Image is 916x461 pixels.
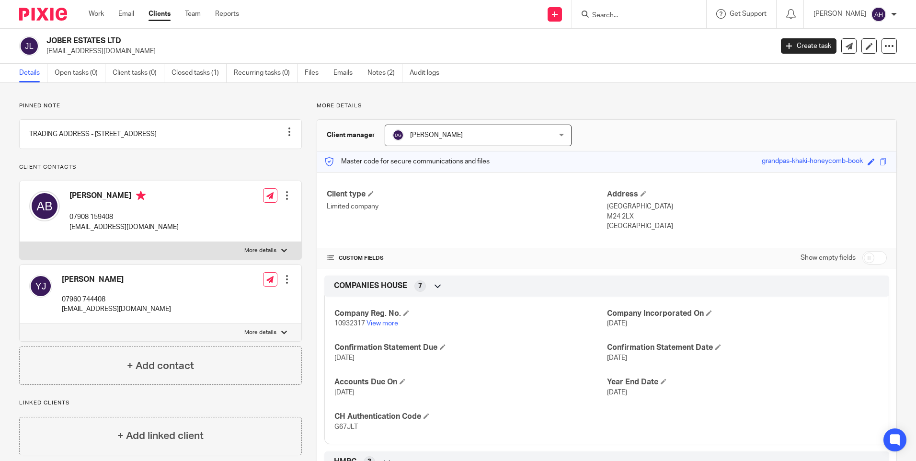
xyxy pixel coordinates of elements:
[244,247,276,254] p: More details
[89,9,104,19] a: Work
[244,329,276,336] p: More details
[334,412,607,422] h4: CH Authentication Code
[410,64,447,82] a: Audit logs
[607,320,627,327] span: [DATE]
[69,222,179,232] p: [EMAIL_ADDRESS][DOMAIN_NAME]
[19,36,39,56] img: svg%3E
[334,281,407,291] span: COMPANIES HOUSE
[813,9,866,19] p: [PERSON_NAME]
[46,46,767,56] p: [EMAIL_ADDRESS][DOMAIN_NAME]
[55,64,105,82] a: Open tasks (0)
[607,343,879,353] h4: Confirmation Statement Date
[46,36,622,46] h2: JOBER ESTATES LTD
[871,7,886,22] img: svg%3E
[19,399,302,407] p: Linked clients
[117,428,204,443] h4: + Add linked client
[136,191,146,200] i: Primary
[334,377,607,387] h4: Accounts Due On
[607,212,887,221] p: M24 2LX
[305,64,326,82] a: Files
[127,358,194,373] h4: + Add contact
[801,253,856,263] label: Show empty fields
[324,157,490,166] p: Master code for secure communications and files
[607,355,627,361] span: [DATE]
[366,320,398,327] a: View more
[762,156,863,167] div: grandpas-khaki-honeycomb-book
[607,309,879,319] h4: Company Incorporated On
[113,64,164,82] a: Client tasks (0)
[730,11,767,17] span: Get Support
[29,191,60,221] img: svg%3E
[19,64,47,82] a: Details
[19,163,302,171] p: Client contacts
[172,64,227,82] a: Closed tasks (1)
[591,12,677,20] input: Search
[334,320,365,327] span: 10932317
[185,9,201,19] a: Team
[327,130,375,140] h3: Client manager
[317,102,897,110] p: More details
[334,309,607,319] h4: Company Reg. No.
[69,191,179,203] h4: [PERSON_NAME]
[149,9,171,19] a: Clients
[333,64,360,82] a: Emails
[607,221,887,231] p: [GEOGRAPHIC_DATA]
[215,9,239,19] a: Reports
[327,254,607,262] h4: CUSTOM FIELDS
[29,275,52,298] img: svg%3E
[410,132,463,138] span: [PERSON_NAME]
[334,343,607,353] h4: Confirmation Statement Due
[62,304,171,314] p: [EMAIL_ADDRESS][DOMAIN_NAME]
[607,189,887,199] h4: Address
[327,202,607,211] p: Limited company
[62,295,171,304] p: 07960 744408
[334,355,355,361] span: [DATE]
[334,424,358,430] span: G67JLT
[607,377,879,387] h4: Year End Date
[607,389,627,396] span: [DATE]
[327,189,607,199] h4: Client type
[19,102,302,110] p: Pinned note
[392,129,404,141] img: svg%3E
[69,212,179,222] p: 07908 159408
[367,64,402,82] a: Notes (2)
[781,38,836,54] a: Create task
[19,8,67,21] img: Pixie
[62,275,171,285] h4: [PERSON_NAME]
[334,389,355,396] span: [DATE]
[118,9,134,19] a: Email
[234,64,298,82] a: Recurring tasks (0)
[607,202,887,211] p: [GEOGRAPHIC_DATA]
[418,281,422,291] span: 7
